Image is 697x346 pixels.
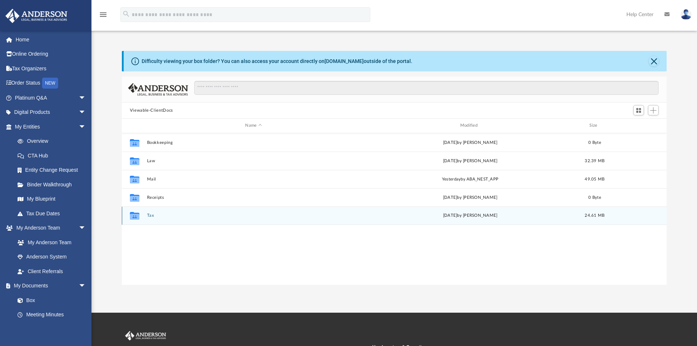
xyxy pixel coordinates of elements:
span: arrow_drop_down [79,279,93,294]
a: Platinum Q&Aarrow_drop_down [5,90,97,105]
a: Binder Walkthrough [10,177,97,192]
a: Box [10,293,90,308]
button: Receipts [147,195,360,200]
span: 24.61 MB [585,213,604,217]
a: My Anderson Team [10,235,90,250]
button: Viewable-ClientDocs [130,107,173,114]
a: Overview [10,134,97,149]
a: Tax Due Dates [10,206,97,221]
a: My Entitiesarrow_drop_down [5,119,97,134]
i: search [122,10,130,18]
a: Anderson System [10,250,93,264]
a: Tax Organizers [5,61,97,76]
div: id [612,122,664,129]
img: Anderson Advisors Platinum Portal [124,331,168,341]
a: My Anderson Teamarrow_drop_down [5,221,93,235]
div: [DATE] by [PERSON_NAME] [363,194,577,201]
span: 0 Byte [588,195,601,199]
div: id [125,122,143,129]
div: [DATE] by [PERSON_NAME] [363,139,577,146]
img: User Pic [681,9,692,20]
button: Bookkeeping [147,140,360,145]
a: Digital Productsarrow_drop_down [5,105,97,120]
span: arrow_drop_down [79,105,93,120]
a: Entity Change Request [10,163,97,178]
img: Anderson Advisors Platinum Portal [3,9,70,23]
div: by ABA_NEST_APP [363,176,577,182]
span: 32.39 MB [585,159,604,163]
button: Law [147,159,360,163]
button: Add [648,105,659,115]
button: Close [649,56,659,66]
i: menu [99,10,108,19]
div: Difficulty viewing your box folder? You can also access your account directly on outside of the p... [142,57,412,65]
a: menu [99,14,108,19]
a: [DOMAIN_NAME] [325,58,364,64]
a: My Blueprint [10,192,93,207]
button: Switch to Grid View [633,105,644,115]
span: arrow_drop_down [79,119,93,134]
a: Home [5,32,97,47]
a: CTA Hub [10,148,97,163]
a: Online Ordering [5,47,97,62]
div: grid [122,133,667,285]
a: My Documentsarrow_drop_down [5,279,93,293]
button: Mail [147,177,360,182]
span: yesterday [442,177,461,181]
div: Size [580,122,609,129]
a: Client Referrals [10,264,93,279]
div: Name [146,122,360,129]
div: [DATE] by [PERSON_NAME] [363,157,577,164]
a: Meeting Minutes [10,308,93,322]
span: arrow_drop_down [79,221,93,236]
button: Tax [147,213,360,218]
div: [DATE] by [PERSON_NAME] [363,212,577,219]
div: Modified [363,122,577,129]
span: 0 Byte [588,140,601,144]
a: Order StatusNEW [5,76,97,91]
span: arrow_drop_down [79,90,93,105]
input: Search files and folders [194,81,659,95]
div: NEW [42,78,58,89]
span: 49.05 MB [585,177,604,181]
